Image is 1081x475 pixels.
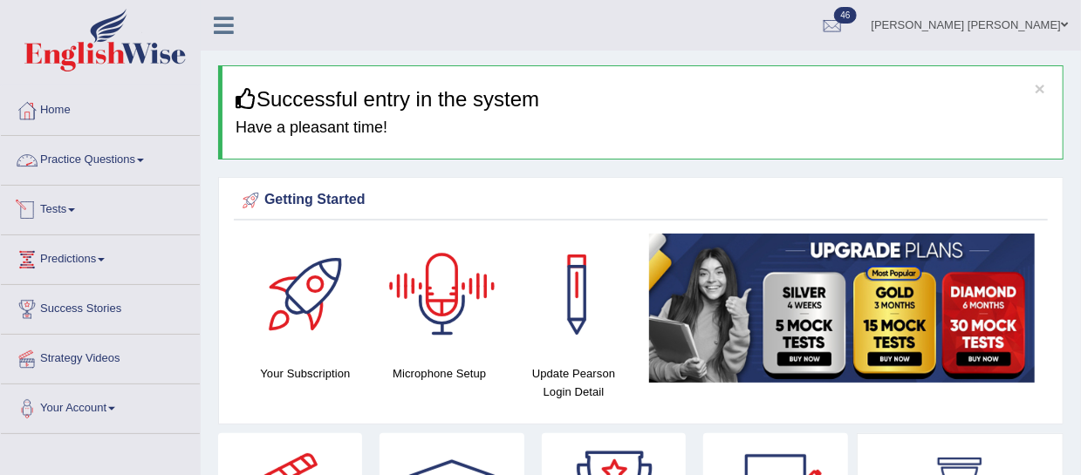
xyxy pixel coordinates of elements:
[381,364,498,383] h4: Microphone Setup
[1035,79,1045,98] button: ×
[236,88,1050,111] h3: Successful entry in the system
[238,187,1043,214] div: Getting Started
[1,384,200,428] a: Your Account
[1,235,200,279] a: Predictions
[1,86,200,130] a: Home
[1,136,200,180] a: Practice Questions
[1,285,200,329] a: Success Stories
[649,234,1035,383] img: small5.jpg
[516,364,633,401] h4: Update Pearson Login Detail
[1,186,200,229] a: Tests
[1,335,200,378] a: Strategy Videos
[834,7,856,24] span: 46
[236,119,1050,137] h4: Have a pleasant time!
[247,364,364,383] h4: Your Subscription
